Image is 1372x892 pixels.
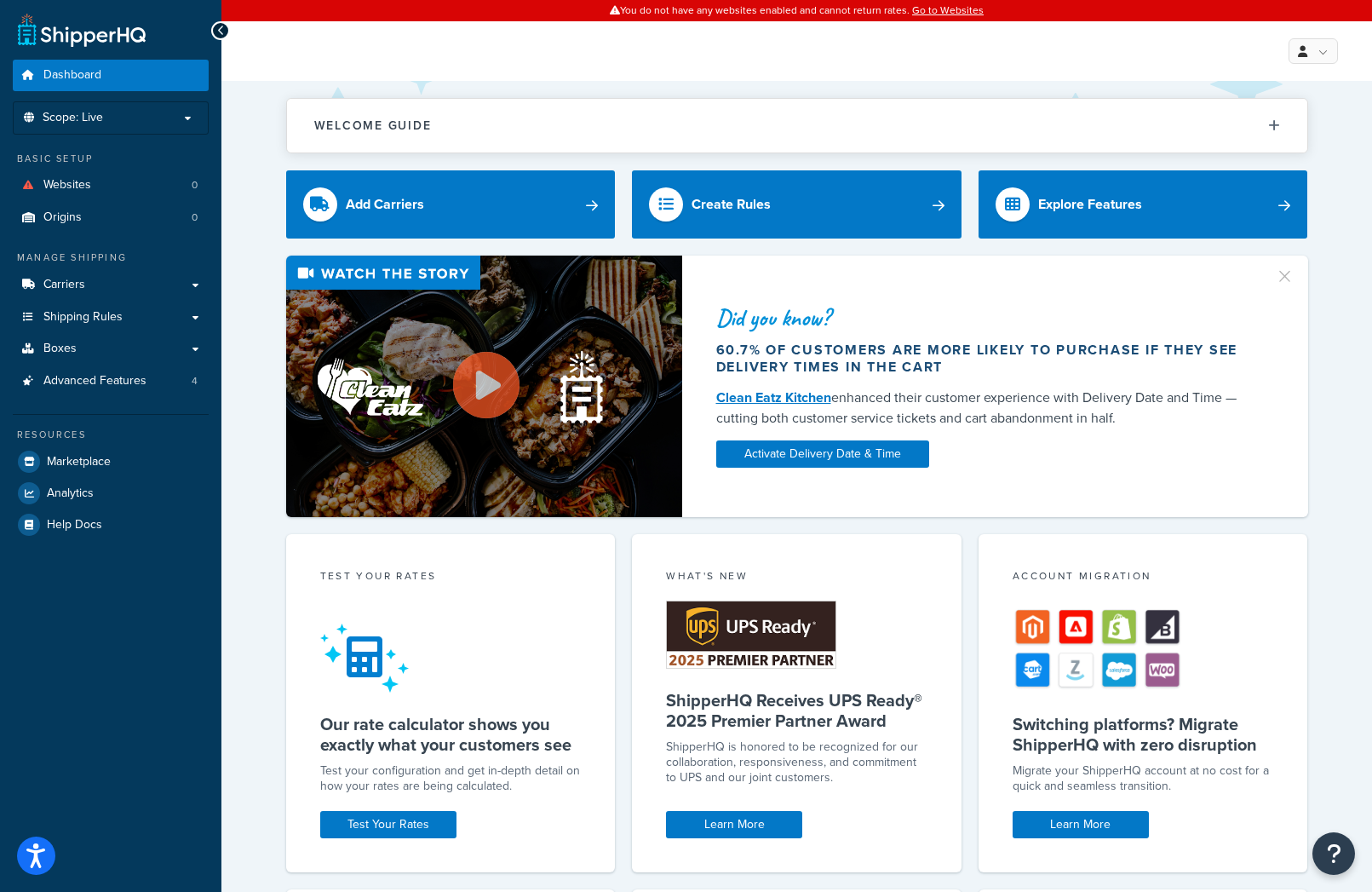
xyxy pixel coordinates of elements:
a: Learn More [666,811,802,838]
a: Test Your Rates [320,811,456,838]
h5: Our rate calculator shows you exactly what your customers see [320,714,582,755]
div: Test your rates [320,568,582,588]
a: Carriers [13,269,209,301]
a: Origins0 [13,202,209,233]
div: Account Migration [1013,568,1274,588]
span: Marketplace [47,455,111,469]
a: Add Carriers [286,170,616,239]
span: 4 [192,374,198,388]
span: 0 [192,178,198,193]
h5: Switching platforms? Migrate ShipperHQ with zero disruption [1013,714,1274,755]
div: Did you know? [716,306,1254,330]
span: Analytics [47,486,94,501]
span: Shipping Rules [43,310,123,325]
h5: ShipperHQ Receives UPS Ready® 2025 Premier Partner Award [666,690,927,731]
a: Advanced Features4 [13,365,209,397]
a: Create Rules [632,170,962,239]
div: Create Rules [692,193,771,216]
a: Clean Eatz Kitchen [716,388,831,407]
span: Origins [43,210,82,225]
div: Explore Features [1038,193,1142,216]
div: Add Carriers [346,193,424,216]
h2: Welcome Guide [314,119,432,132]
div: What's New [666,568,927,588]
div: Migrate your ShipperHQ account at no cost for a quick and seamless transition. [1013,763,1274,794]
a: Learn More [1013,811,1149,838]
a: Dashboard [13,60,209,91]
span: Boxes [43,342,77,356]
a: Boxes [13,333,209,365]
a: Websites0 [13,170,209,201]
div: Basic Setup [13,152,209,166]
span: Advanced Features [43,374,146,388]
button: Open Resource Center [1312,832,1355,875]
span: Dashboard [43,68,101,83]
a: Explore Features [979,170,1308,239]
a: Go to Websites [912,3,984,18]
a: Help Docs [13,509,209,540]
a: Marketplace [13,446,209,477]
span: Help Docs [47,518,102,532]
div: enhanced their customer experience with Delivery Date and Time — cutting both customer service ti... [716,388,1254,429]
a: Activate Delivery Date & Time [716,440,929,468]
span: Carriers [43,278,85,292]
button: Welcome Guide [287,99,1307,153]
li: Advanced Features [13,365,209,397]
li: Origins [13,202,209,233]
div: Test your configuration and get in-depth detail on how your rates are being calculated. [320,763,582,794]
span: 0 [192,210,198,225]
p: ShipperHQ is honored to be recognized for our collaboration, responsiveness, and commitment to UP... [666,739,927,786]
img: Video thumbnail [286,256,682,517]
a: Analytics [13,478,209,509]
div: 60.7% of customers are more likely to purchase if they see delivery times in the cart [716,342,1254,376]
div: Resources [13,428,209,442]
div: Manage Shipping [13,250,209,265]
span: Scope: Live [43,111,103,125]
a: Shipping Rules [13,302,209,333]
span: Websites [43,178,91,193]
